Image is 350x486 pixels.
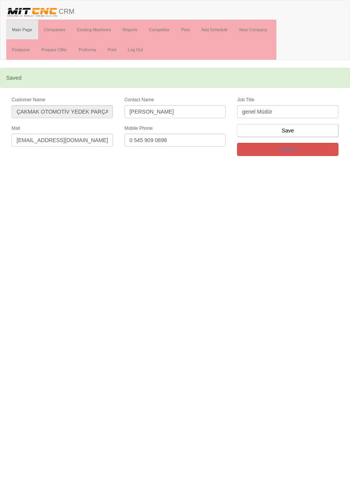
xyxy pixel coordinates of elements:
[6,40,35,59] a: Postpone
[117,20,143,39] a: Reports
[237,97,254,103] label: Job Title
[0,0,80,20] a: CRM
[71,20,117,39] a: Existing Machines
[237,143,338,156] a: Cancel
[125,97,154,103] label: Contact Name
[6,6,59,18] img: header.png
[38,20,71,39] a: Companies
[125,125,153,132] label: Mobile Phone
[122,40,149,59] a: Log Out
[143,20,175,39] a: Competitor
[175,20,195,39] a: Past
[6,20,38,39] a: Main Page
[234,20,273,39] a: New Company
[35,40,72,59] a: Prepare Offer
[12,125,20,132] label: Mail
[237,124,338,137] input: Save
[12,97,45,103] label: Customer Name
[102,40,122,59] a: Print
[195,20,234,39] a: Add Schedule
[73,40,102,59] a: Proforma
